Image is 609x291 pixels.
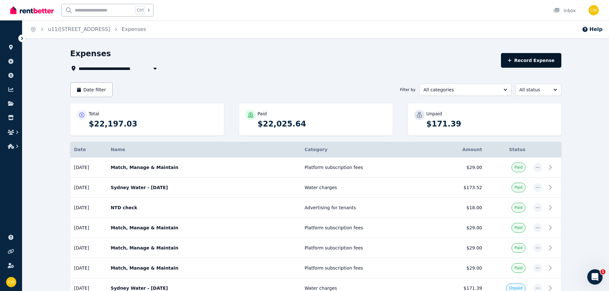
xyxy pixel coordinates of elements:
[122,26,146,32] a: Expenses
[582,26,603,33] button: Help
[70,82,113,97] button: Date filter
[433,142,486,157] th: Amount
[70,238,107,258] td: [DATE]
[514,265,522,271] span: Paid
[515,84,561,96] button: All status
[426,111,442,117] p: Unpaid
[111,204,297,211] p: NTD check
[111,164,297,171] p: Match, Manage & Maintain
[70,142,107,157] th: Date
[600,269,605,274] span: 1
[70,258,107,278] td: [DATE]
[301,258,433,278] td: Platform subscription fees
[301,198,433,218] td: Advertising for tenants
[501,53,561,68] button: Record Expense
[301,238,433,258] td: Platform subscription fees
[111,225,297,231] p: Match, Manage & Maintain
[22,20,154,38] nav: Breadcrumb
[89,119,217,129] p: $22,197.03
[433,218,486,238] td: $29.00
[426,119,555,129] p: $171.39
[514,225,522,230] span: Paid
[433,178,486,198] td: $173.52
[424,87,498,93] span: All categories
[70,49,111,59] h1: Expenses
[258,111,267,117] p: Paid
[301,178,433,198] td: Water charges
[433,157,486,178] td: $29.00
[486,142,529,157] th: Status
[587,269,603,285] iframe: Intercom live chat
[514,245,522,250] span: Paid
[111,265,297,271] p: Match, Manage & Maintain
[589,5,599,15] img: Chris Wong
[48,26,110,32] a: u11/[STREET_ADDRESS]
[514,165,522,170] span: Paid
[433,258,486,278] td: $29.00
[433,238,486,258] td: $29.00
[301,157,433,178] td: Platform subscription fees
[433,198,486,218] td: $18.00
[70,218,107,238] td: [DATE]
[111,245,297,251] p: Match, Manage & Maintain
[89,111,99,117] p: Total
[419,84,511,96] button: All categories
[553,7,576,14] div: Inbox
[111,184,297,191] p: Sydney Water - [DATE]
[301,218,433,238] td: Platform subscription fees
[70,157,107,178] td: [DATE]
[519,87,548,93] span: All status
[514,185,522,190] span: Paid
[509,286,522,291] span: Unpaid
[70,178,107,198] td: [DATE]
[70,198,107,218] td: [DATE]
[514,205,522,210] span: Paid
[10,5,54,15] img: RentBetter
[400,87,415,92] span: Filter by
[258,119,386,129] p: $22,025.64
[301,142,433,157] th: Category
[135,6,145,14] span: Ctrl
[148,8,150,13] span: k
[107,142,301,157] th: Name
[6,277,16,287] img: Chris Wong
